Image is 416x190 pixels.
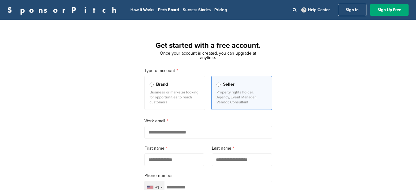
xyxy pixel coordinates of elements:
[338,4,366,16] a: Sign In
[137,40,279,51] h1: Get started with a free account.
[217,90,267,105] p: Property rights holder, Agency, Event Manager, Vendor, Consultant
[212,145,272,152] label: Last name
[223,81,234,88] span: Seller
[217,83,221,87] input: Seller Property rights holder, Agency, Event Manager, Vendor, Consultant
[144,172,272,179] label: Phone number
[155,185,159,190] div: +1
[150,90,200,105] p: Business or marketer looking for opportunities to reach customers
[7,6,120,14] a: SponsorPitch
[144,67,272,74] label: Type of account
[300,6,331,14] a: Help Center
[144,145,204,152] label: First name
[130,7,154,12] a: How It Works
[156,81,168,88] span: Brand
[150,83,154,87] input: Brand Business or marketer looking for opportunities to reach customers
[183,7,211,12] a: Success Stories
[370,4,409,16] a: Sign Up Free
[144,118,272,124] label: Work email
[214,7,227,12] a: Pricing
[158,7,179,12] a: Pitch Board
[160,51,256,60] span: Once your account is created, you can upgrade at anytime.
